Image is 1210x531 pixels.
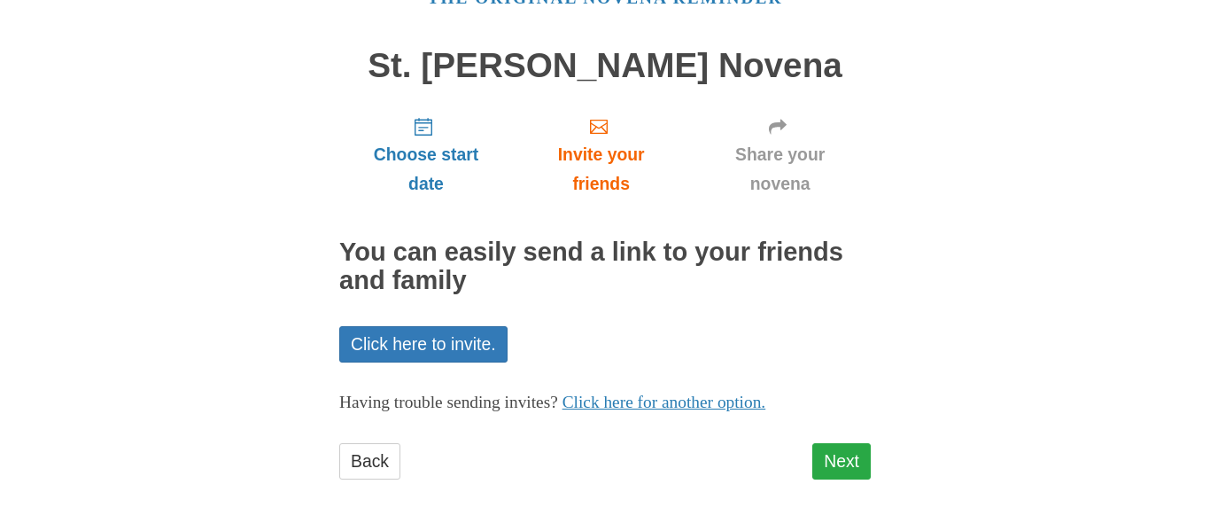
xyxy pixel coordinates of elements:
a: Click here to invite. [339,326,508,363]
a: Click here for another option. [562,393,766,411]
h1: St. [PERSON_NAME] Novena [339,47,871,85]
span: Having trouble sending invites? [339,393,558,411]
a: Share your novena [689,102,871,207]
a: Next [812,443,871,480]
h2: You can easily send a link to your friends and family [339,238,871,295]
a: Invite your friends [513,102,689,207]
a: Choose start date [339,102,513,207]
span: Choose start date [357,140,495,199]
span: Share your novena [707,140,853,199]
span: Invite your friends [531,140,671,199]
a: Back [339,443,400,480]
